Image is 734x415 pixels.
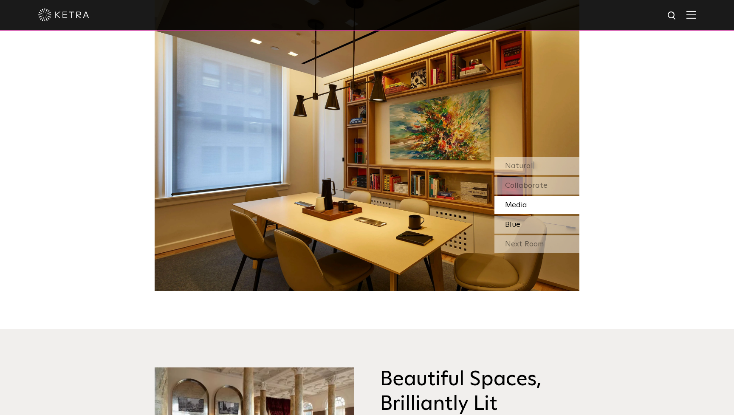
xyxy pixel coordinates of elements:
[667,11,678,21] img: search icon
[38,8,89,21] img: ketra-logo-2019-white
[505,182,548,189] span: Collaborate
[505,221,520,229] span: Blue
[494,235,579,253] div: Next Room
[686,11,696,19] img: Hamburger%20Nav.svg
[505,201,527,209] span: Media
[505,162,533,170] span: Natural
